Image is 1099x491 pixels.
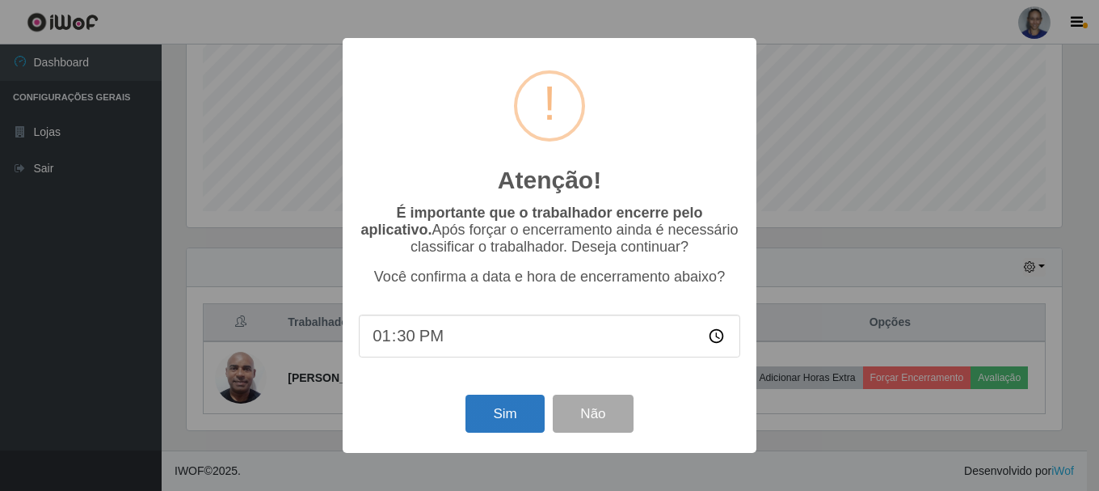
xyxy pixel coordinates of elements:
[498,166,601,195] h2: Atenção!
[359,205,740,256] p: Após forçar o encerramento ainda é necessário classificar o trabalhador. Deseja continuar?
[553,395,633,433] button: Não
[465,395,544,433] button: Sim
[359,269,740,286] p: Você confirma a data e hora de encerramento abaixo?
[360,205,702,238] b: É importante que o trabalhador encerre pelo aplicativo.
